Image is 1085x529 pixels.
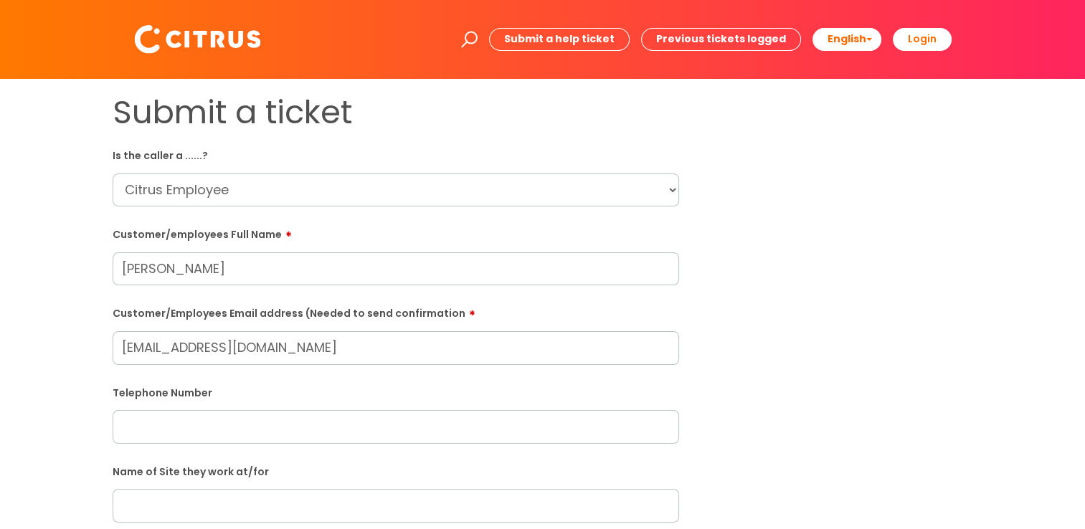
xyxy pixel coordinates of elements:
[113,224,679,241] label: Customer/employees Full Name
[113,93,679,132] h1: Submit a ticket
[113,302,679,320] label: Customer/Employees Email address (Needed to send confirmation
[893,28,952,50] a: Login
[641,28,801,50] a: Previous tickets logged
[908,32,937,46] b: Login
[113,331,679,364] input: Email
[113,463,679,478] label: Name of Site they work at/for
[113,384,679,399] label: Telephone Number
[489,28,630,50] a: Submit a help ticket
[113,147,679,162] label: Is the caller a ......?
[828,32,866,46] span: English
